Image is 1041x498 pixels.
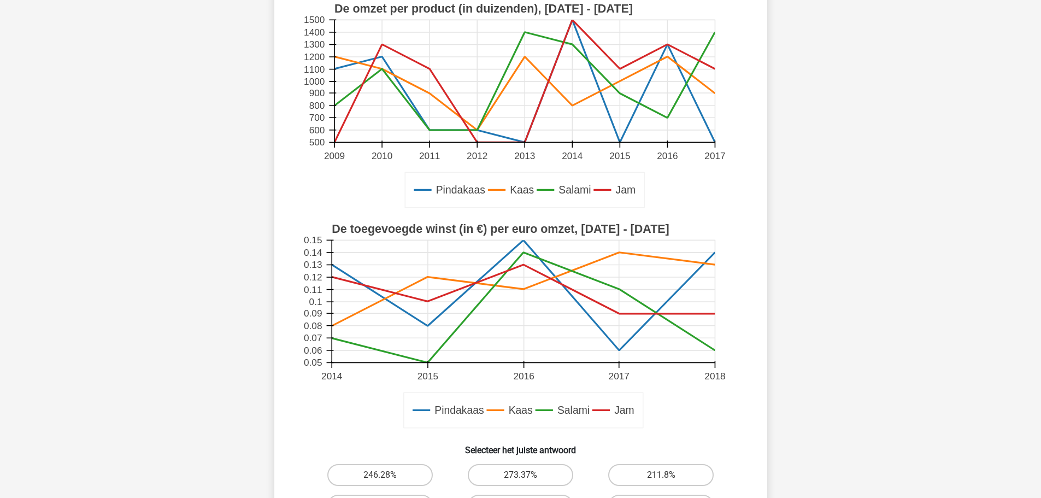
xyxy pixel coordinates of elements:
text: 2011 [419,150,440,161]
text: 0.15 [304,235,322,246]
text: 0.12 [304,272,322,283]
label: 246.28% [327,464,433,486]
text: 2013 [514,150,535,161]
text: De omzet per product (in duizenden), [DATE] - [DATE] [334,2,633,15]
text: 2014 [321,371,343,382]
text: 2017 [608,371,629,382]
text: 700 [309,112,325,123]
text: Pindakaas [434,405,484,417]
text: 2012 [467,150,487,161]
text: Salami [558,184,591,196]
text: Kaas [510,184,534,196]
text: 2014 [562,150,583,161]
text: 2018 [704,371,725,382]
text: Kaas [508,405,532,417]
text: 2016 [513,371,534,382]
text: 0.13 [304,260,322,271]
text: Pindakaas [436,184,485,196]
text: 600 [309,125,325,136]
h6: Selecteer het juiste antwoord [292,436,750,455]
text: 0.08 [304,320,322,331]
text: 2016 [657,150,678,161]
text: De toegevoegde winst (in €) per euro omzet, [DATE] - [DATE] [332,222,669,236]
text: 2010 [371,150,392,161]
text: 2017 [704,150,725,161]
text: 500 [309,137,325,148]
text: 900 [309,87,325,98]
text: 2015 [609,150,630,161]
text: 1300 [304,39,325,50]
text: 0.09 [304,308,322,319]
text: 1500 [304,15,325,26]
text: 800 [309,100,325,111]
text: 0.11 [304,284,322,295]
text: 0.07 [304,332,322,343]
text: Salami [557,405,589,417]
text: 1200 [304,51,325,62]
text: Jam [614,405,634,417]
text: 2009 [324,150,344,161]
text: Jam [615,184,636,196]
text: 1000 [304,76,325,87]
text: 0.06 [304,345,322,356]
text: 0.14 [304,247,322,258]
label: 273.37% [468,464,573,486]
text: 1400 [304,27,325,38]
label: 211.8% [608,464,714,486]
text: 0.05 [304,358,322,368]
text: 1100 [304,64,325,75]
text: 2015 [417,371,438,382]
text: 0.1 [309,296,322,307]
